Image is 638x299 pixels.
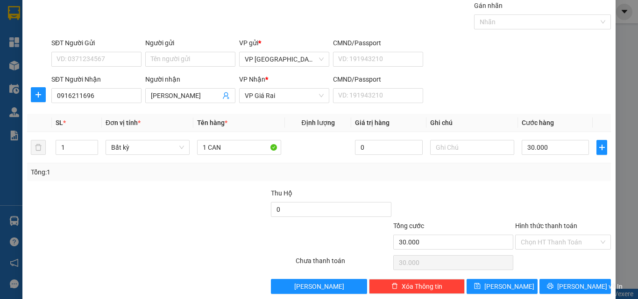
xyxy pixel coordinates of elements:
label: Gán nhãn [474,2,503,9]
span: phone [54,46,61,53]
div: Chưa thanh toán [295,256,392,272]
span: plus [597,144,607,151]
span: [PERSON_NAME] [484,281,534,292]
div: CMND/Passport [333,38,423,48]
span: Cước hàng [522,119,554,126]
div: VP gửi [239,38,329,48]
span: [PERSON_NAME] và In [557,281,623,292]
span: environment [54,22,61,30]
th: Ghi chú [426,114,518,132]
span: SL [56,119,63,126]
input: 0 [355,140,422,155]
span: Bất kỳ [111,140,184,154]
button: plus [596,140,607,155]
span: Tên hàng [197,119,227,126]
span: printer [547,283,553,290]
span: VP Nhận [239,76,265,83]
span: Xóa Thông tin [402,281,442,292]
span: Định lượng [301,119,334,126]
li: 0983 44 7777 [4,44,178,56]
div: Người gửi [145,38,235,48]
span: Giá trị hàng [355,119,390,126]
button: delete [31,140,46,155]
span: [PERSON_NAME] [294,281,344,292]
div: Người nhận [145,74,235,84]
span: user-add [222,92,230,99]
b: TRÍ NHÂN [54,6,101,18]
input: Ghi Chú [430,140,514,155]
div: SĐT Người Gửi [51,38,142,48]
button: plus [31,87,46,102]
button: deleteXóa Thông tin [369,279,465,294]
b: GỬI : VP [GEOGRAPHIC_DATA] [4,70,182,85]
label: Hình thức thanh toán [515,222,577,229]
div: SĐT Người Nhận [51,74,142,84]
button: save[PERSON_NAME] [467,279,538,294]
span: VP Sài Gòn [245,52,324,66]
li: [STREET_ADDRESS][PERSON_NAME][PERSON_NAME] [4,21,178,44]
button: [PERSON_NAME] [271,279,367,294]
span: VP Giá Rai [245,89,324,103]
span: Tổng cước [393,222,424,229]
span: Thu Hộ [271,189,292,197]
button: printer[PERSON_NAME] và In [539,279,611,294]
input: VD: Bàn, Ghế [197,140,281,155]
span: Đơn vị tính [106,119,141,126]
span: plus [31,91,45,98]
div: CMND/Passport [333,74,423,84]
span: delete [391,283,398,290]
span: save [474,283,481,290]
div: Tổng: 1 [31,167,247,177]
